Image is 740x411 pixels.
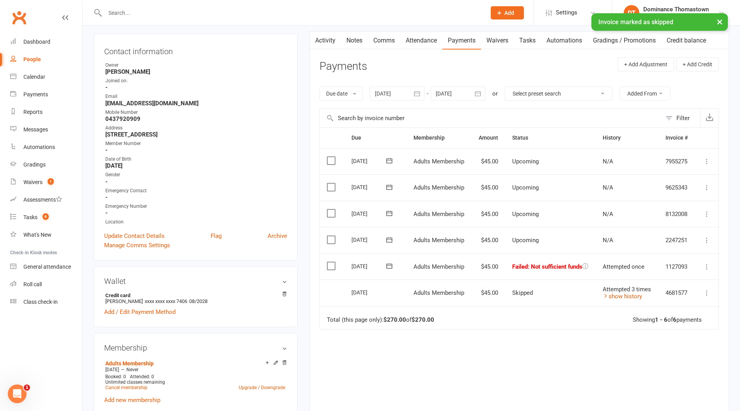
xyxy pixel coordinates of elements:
[413,237,464,244] span: Adults Membership
[126,367,138,372] span: Never
[10,156,82,174] a: Gradings
[633,317,702,323] div: Showing of payments
[603,286,651,293] span: Attempted 3 times
[105,209,287,216] strong: -
[105,292,283,298] strong: Credit card
[23,91,48,97] div: Payments
[319,87,363,101] button: Due date
[472,201,505,227] td: $45.00
[512,184,539,191] span: Upcoming
[368,32,400,50] a: Comms
[603,184,613,191] span: N/A
[662,109,700,128] button: Filter
[103,7,481,18] input: Search...
[104,291,287,305] li: [PERSON_NAME]
[23,214,37,220] div: Tasks
[481,32,514,50] a: Waivers
[512,289,533,296] span: Skipped
[105,171,287,179] div: Gender
[105,68,287,75] strong: [PERSON_NAME]
[541,32,587,50] a: Automations
[23,109,43,115] div: Reports
[591,13,728,31] div: Invoice marked as skipped
[528,263,582,270] span: : Not sufficient funds
[658,128,695,148] th: Invoice #
[105,62,287,69] div: Owner
[10,51,82,68] a: People
[413,263,464,270] span: Adults Membership
[383,316,406,323] strong: $270.00
[413,158,464,165] span: Adults Membership
[491,6,524,19] button: Add
[661,32,712,50] a: Credit balance
[23,264,71,270] div: General attendance
[23,281,42,287] div: Roll call
[211,231,222,241] a: Flag
[104,241,170,250] a: Manage Comms Settings
[8,384,27,403] iframe: Intercom live chat
[603,237,613,244] span: N/A
[319,60,367,73] h3: Payments
[105,374,126,379] span: Booked: 0
[643,6,718,13] div: Dominance Thomastown
[10,68,82,86] a: Calendar
[10,138,82,156] a: Automations
[587,32,661,50] a: Gradings / Promotions
[310,32,341,50] a: Activity
[351,155,387,167] div: [DATE]
[658,201,695,227] td: 8132008
[10,103,82,121] a: Reports
[658,253,695,280] td: 1127093
[713,13,727,30] button: ×
[472,148,505,175] td: $45.00
[145,298,187,304] span: xxxx xxxx xxxx 7406
[341,32,368,50] a: Notes
[23,144,55,150] div: Automations
[105,93,287,100] div: Email
[268,231,287,241] a: Archive
[673,316,676,323] strong: 6
[105,156,287,163] div: Date of Birth
[23,232,51,238] div: What's New
[320,109,662,128] input: Search by invoice number
[676,57,719,71] button: + Add Credit
[10,121,82,138] a: Messages
[412,316,434,323] strong: $270.00
[472,253,505,280] td: $45.00
[10,276,82,293] a: Roll call
[658,174,695,201] td: 9625343
[105,100,287,107] strong: [EMAIL_ADDRESS][DOMAIN_NAME]
[10,33,82,51] a: Dashboard
[413,184,464,191] span: Adults Membership
[105,360,154,367] a: Adults Membership
[344,128,406,148] th: Due
[104,307,176,317] a: Add / Edit Payment Method
[351,181,387,193] div: [DATE]
[10,209,82,226] a: Tasks 9
[400,32,442,50] a: Attendance
[512,263,582,270] span: Failed
[105,140,287,147] div: Member Number
[655,316,667,323] strong: 1 - 6
[351,286,387,298] div: [DATE]
[472,227,505,253] td: $45.00
[327,317,434,323] div: Total (this page only): of
[472,280,505,306] td: $45.00
[24,384,30,391] span: 1
[9,8,29,27] a: Clubworx
[619,87,671,101] button: Added From
[676,113,690,123] div: Filter
[48,178,54,185] span: 1
[43,213,49,220] span: 9
[105,203,287,210] div: Emergency Number
[10,293,82,311] a: Class kiosk mode
[505,128,596,148] th: Status
[23,299,58,305] div: Class check-in
[10,86,82,103] a: Payments
[603,211,613,218] span: N/A
[658,148,695,175] td: 7955275
[406,128,472,148] th: Membership
[104,44,287,56] h3: Contact information
[643,13,718,20] div: Dominance MMA Thomastown
[512,237,539,244] span: Upcoming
